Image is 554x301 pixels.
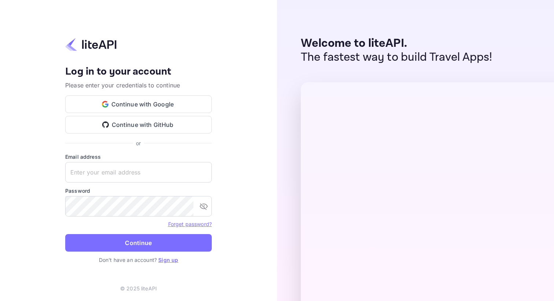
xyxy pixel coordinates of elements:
p: Don't have an account? [65,256,212,264]
button: Continue with GitHub [65,116,212,133]
p: The fastest way to build Travel Apps! [301,50,492,64]
button: toggle password visibility [196,199,211,214]
p: Please enter your credentials to continue [65,81,212,90]
h4: Log in to your account [65,65,212,78]
p: Welcome to liteAPI. [301,37,492,50]
p: or [136,139,141,147]
a: Forget password? [168,220,212,227]
input: Enter your email address [65,162,212,183]
label: Password [65,187,212,195]
a: Sign up [158,257,178,263]
label: Email address [65,153,212,161]
button: Continue with Google [65,95,212,113]
p: © 2025 liteAPI [120,285,157,292]
button: Continue [65,234,212,252]
img: liteapi [65,37,117,52]
a: Forget password? [168,221,212,227]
